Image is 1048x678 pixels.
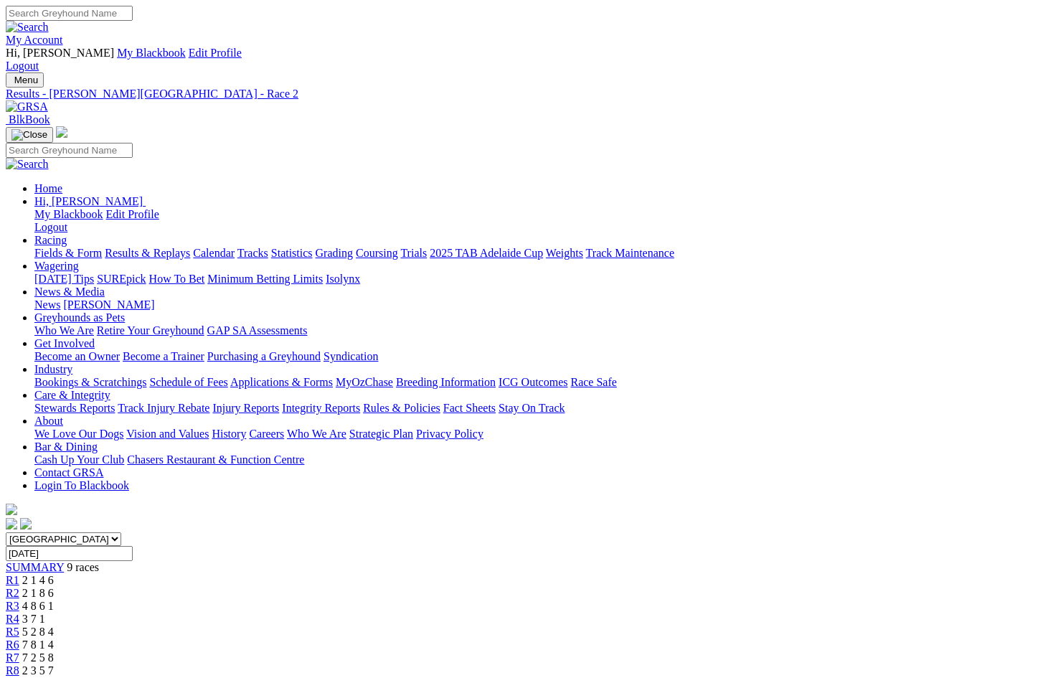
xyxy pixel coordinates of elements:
div: About [34,428,1042,441]
button: Toggle navigation [6,127,53,143]
div: Greyhounds as Pets [34,324,1042,337]
span: 7 8 1 4 [22,639,54,651]
img: Search [6,21,49,34]
span: BlkBook [9,113,50,126]
span: 2 1 4 6 [22,574,54,586]
a: Login To Blackbook [34,479,129,491]
a: Fields & Form [34,247,102,259]
a: Industry [34,363,72,375]
a: ICG Outcomes [499,376,567,388]
img: GRSA [6,100,48,113]
a: Results - [PERSON_NAME][GEOGRAPHIC_DATA] - Race 2 [6,88,1042,100]
a: Bookings & Scratchings [34,376,146,388]
a: We Love Our Dogs [34,428,123,440]
a: BlkBook [6,113,50,126]
a: Injury Reports [212,402,279,414]
img: Search [6,158,49,171]
a: My Blackbook [117,47,186,59]
a: Integrity Reports [282,402,360,414]
a: Stewards Reports [34,402,115,414]
img: Close [11,129,47,141]
a: Strategic Plan [349,428,413,440]
a: Schedule of Fees [149,376,227,388]
span: 2 3 5 7 [22,664,54,677]
input: Select date [6,546,133,561]
span: 9 races [67,561,99,573]
div: Wagering [34,273,1042,286]
img: twitter.svg [20,518,32,529]
a: SUMMARY [6,561,64,573]
a: Isolynx [326,273,360,285]
div: Get Involved [34,350,1042,363]
a: Logout [6,60,39,72]
img: logo-grsa-white.png [56,126,67,138]
a: Statistics [271,247,313,259]
button: Toggle navigation [6,72,44,88]
a: Purchasing a Greyhound [207,350,321,362]
a: History [212,428,246,440]
img: facebook.svg [6,518,17,529]
span: 2 1 8 6 [22,587,54,599]
a: [PERSON_NAME] [63,298,154,311]
a: Cash Up Your Club [34,453,124,466]
a: Hi, [PERSON_NAME] [34,195,146,207]
div: Racing [34,247,1042,260]
a: News [34,298,60,311]
span: Hi, [PERSON_NAME] [34,195,143,207]
a: Wagering [34,260,79,272]
a: My Blackbook [34,208,103,220]
a: Logout [34,221,67,233]
a: R7 [6,651,19,664]
a: Weights [546,247,583,259]
a: Home [34,182,62,194]
div: Hi, [PERSON_NAME] [34,208,1042,234]
a: Careers [249,428,284,440]
a: Grading [316,247,353,259]
a: R5 [6,626,19,638]
a: R3 [6,600,19,612]
a: Track Maintenance [586,247,674,259]
span: Hi, [PERSON_NAME] [6,47,114,59]
a: Trials [400,247,427,259]
a: Minimum Betting Limits [207,273,323,285]
a: Retire Your Greyhound [97,324,204,336]
span: 4 8 6 1 [22,600,54,612]
a: [DATE] Tips [34,273,94,285]
a: R8 [6,664,19,677]
input: Search [6,6,133,21]
a: Track Injury Rebate [118,402,209,414]
a: Become a Trainer [123,350,204,362]
span: 3 7 1 [22,613,45,625]
a: News & Media [34,286,105,298]
a: Syndication [324,350,378,362]
div: Care & Integrity [34,402,1042,415]
a: Calendar [193,247,235,259]
a: Results & Replays [105,247,190,259]
a: Bar & Dining [34,441,98,453]
a: Tracks [237,247,268,259]
a: Stay On Track [499,402,565,414]
a: R4 [6,613,19,625]
a: How To Bet [149,273,205,285]
a: Greyhounds as Pets [34,311,125,324]
a: Who We Are [287,428,346,440]
img: logo-grsa-white.png [6,504,17,515]
a: Edit Profile [189,47,242,59]
a: Race Safe [570,376,616,388]
a: R2 [6,587,19,599]
a: My Account [6,34,63,46]
a: Chasers Restaurant & Function Centre [127,453,304,466]
a: R6 [6,639,19,651]
a: Vision and Values [126,428,209,440]
div: News & Media [34,298,1042,311]
a: R1 [6,574,19,586]
a: Fact Sheets [443,402,496,414]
